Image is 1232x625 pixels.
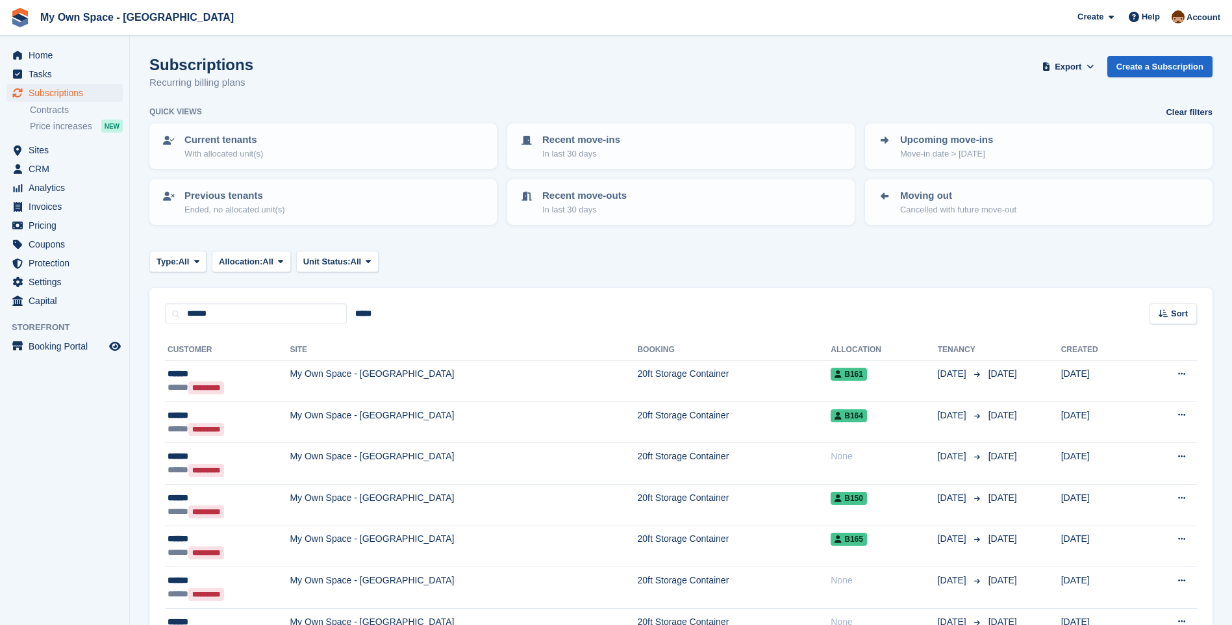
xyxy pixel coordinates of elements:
[542,133,620,147] p: Recent move-ins
[1077,10,1103,23] span: Create
[6,160,123,178] a: menu
[831,340,937,361] th: Allocation
[831,368,867,381] span: B161
[1040,56,1097,77] button: Export
[6,273,123,291] a: menu
[637,484,831,526] td: 20ft Storage Container
[290,340,637,361] th: Site
[542,147,620,160] p: In last 30 days
[900,133,993,147] p: Upcoming move-ins
[6,179,123,197] a: menu
[1061,340,1140,361] th: Created
[6,84,123,102] a: menu
[637,340,831,361] th: Booking
[30,120,92,133] span: Price increases
[151,125,496,168] a: Current tenants With allocated unit(s)
[290,443,637,485] td: My Own Space - [GEOGRAPHIC_DATA]
[1055,60,1081,73] span: Export
[149,251,207,272] button: Type: All
[938,574,969,587] span: [DATE]
[938,340,983,361] th: Tenancy
[29,46,107,64] span: Home
[184,203,285,216] p: Ended, no allocated unit(s)
[6,254,123,272] a: menu
[290,484,637,526] td: My Own Space - [GEOGRAPHIC_DATA]
[157,255,179,268] span: Type:
[831,450,937,463] div: None
[1171,307,1188,320] span: Sort
[12,321,129,334] span: Storefront
[6,337,123,355] a: menu
[938,491,969,505] span: [DATE]
[1172,10,1185,23] img: Paula Harris
[938,532,969,546] span: [DATE]
[637,361,831,402] td: 20ft Storage Container
[179,255,190,268] span: All
[637,526,831,567] td: 20ft Storage Container
[1187,11,1220,24] span: Account
[184,133,263,147] p: Current tenants
[29,141,107,159] span: Sites
[29,273,107,291] span: Settings
[938,367,969,381] span: [DATE]
[29,160,107,178] span: CRM
[290,402,637,443] td: My Own Space - [GEOGRAPHIC_DATA]
[6,141,123,159] a: menu
[29,337,107,355] span: Booking Portal
[866,181,1211,223] a: Moving out Cancelled with future move-out
[149,75,253,90] p: Recurring billing plans
[1061,567,1140,609] td: [DATE]
[30,119,123,133] a: Price increases NEW
[1061,443,1140,485] td: [DATE]
[290,567,637,609] td: My Own Space - [GEOGRAPHIC_DATA]
[900,188,1016,203] p: Moving out
[988,575,1017,585] span: [DATE]
[165,340,290,361] th: Customer
[29,292,107,310] span: Capital
[509,125,853,168] a: Recent move-ins In last 30 days
[1107,56,1213,77] a: Create a Subscription
[29,216,107,235] span: Pricing
[900,203,1016,216] p: Cancelled with future move-out
[988,533,1017,544] span: [DATE]
[151,181,496,223] a: Previous tenants Ended, no allocated unit(s)
[29,254,107,272] span: Protection
[219,255,262,268] span: Allocation:
[29,198,107,216] span: Invoices
[296,251,379,272] button: Unit Status: All
[637,567,831,609] td: 20ft Storage Container
[988,492,1017,503] span: [DATE]
[149,56,253,73] h1: Subscriptions
[6,235,123,253] a: menu
[1061,402,1140,443] td: [DATE]
[107,338,123,354] a: Preview store
[938,409,969,422] span: [DATE]
[262,255,273,268] span: All
[212,251,291,272] button: Allocation: All
[29,235,107,253] span: Coupons
[10,8,30,27] img: stora-icon-8386f47178a22dfd0bd8f6a31ec36ba5ce8667c1dd55bd0f319d3a0aa187defe.svg
[6,216,123,235] a: menu
[831,574,937,587] div: None
[290,526,637,567] td: My Own Space - [GEOGRAPHIC_DATA]
[938,450,969,463] span: [DATE]
[6,65,123,83] a: menu
[866,125,1211,168] a: Upcoming move-ins Move-in date > [DATE]
[6,46,123,64] a: menu
[184,188,285,203] p: Previous tenants
[149,106,202,118] h6: Quick views
[1142,10,1160,23] span: Help
[1061,361,1140,402] td: [DATE]
[6,292,123,310] a: menu
[831,533,867,546] span: B165
[988,410,1017,420] span: [DATE]
[900,147,993,160] p: Move-in date > [DATE]
[29,84,107,102] span: Subscriptions
[988,451,1017,461] span: [DATE]
[1166,106,1213,119] a: Clear filters
[637,443,831,485] td: 20ft Storage Container
[509,181,853,223] a: Recent move-outs In last 30 days
[831,492,867,505] span: B150
[30,104,123,116] a: Contracts
[184,147,263,160] p: With allocated unit(s)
